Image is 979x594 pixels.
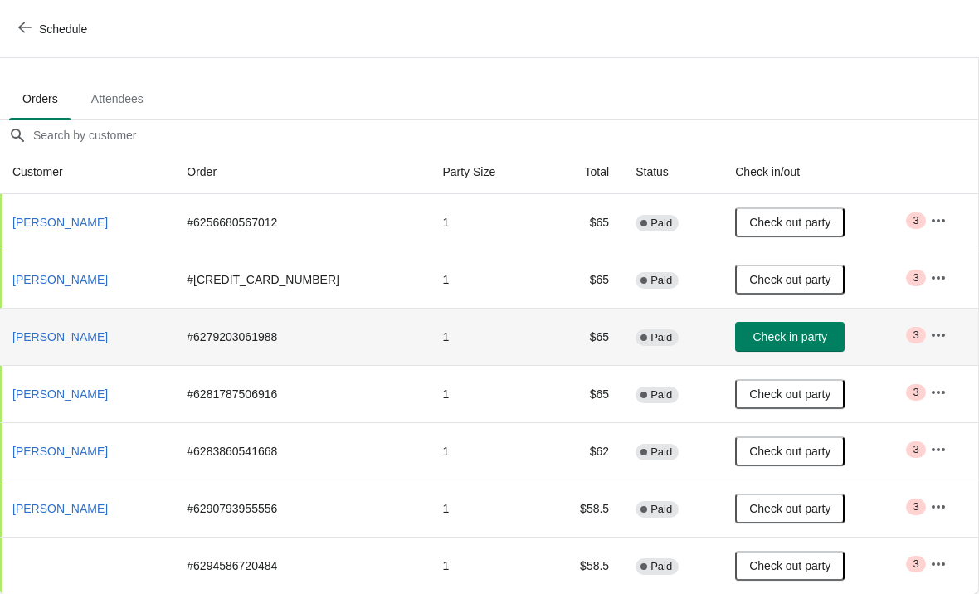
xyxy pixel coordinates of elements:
span: [PERSON_NAME] [12,273,108,286]
button: Check out party [735,436,845,466]
span: 3 [913,500,918,514]
button: [PERSON_NAME] [6,379,114,409]
button: Check out party [735,494,845,523]
td: 1 [429,422,543,480]
td: # [CREDIT_CARD_NUMBER] [173,251,429,308]
td: # 6294586720484 [173,537,429,594]
button: Check out party [735,379,845,409]
span: 3 [913,443,918,456]
td: # 6283860541668 [173,422,429,480]
td: # 6256680567012 [173,194,429,251]
span: Paid [650,274,672,287]
td: # 6279203061988 [173,308,429,365]
td: $65 [543,194,622,251]
button: Check out party [735,265,845,295]
td: 1 [429,537,543,594]
span: Check out party [749,559,830,572]
td: $65 [543,365,622,422]
button: [PERSON_NAME] [6,436,114,466]
span: Schedule [39,22,87,36]
td: 1 [429,480,543,537]
td: # 6290793955556 [173,480,429,537]
td: 1 [429,365,543,422]
td: 1 [429,194,543,251]
span: Paid [650,331,672,344]
td: 1 [429,251,543,308]
th: Status [622,150,722,194]
span: Paid [650,388,672,402]
td: $58.5 [543,537,622,594]
span: [PERSON_NAME] [12,502,108,515]
span: Check out party [749,502,830,515]
span: 3 [913,329,918,342]
span: [PERSON_NAME] [12,216,108,229]
span: 3 [913,557,918,571]
td: $65 [543,251,622,308]
th: Total [543,150,622,194]
span: Paid [650,217,672,230]
span: 3 [913,271,918,285]
span: [PERSON_NAME] [12,445,108,458]
input: Search by customer [32,120,978,150]
td: $62 [543,422,622,480]
span: Paid [650,560,672,573]
span: 3 [913,214,918,227]
span: Check in party [753,330,827,343]
span: Check out party [749,445,830,458]
button: [PERSON_NAME] [6,265,114,295]
td: $65 [543,308,622,365]
span: Orders [9,84,71,114]
button: Check out party [735,551,845,581]
span: Check out party [749,273,830,286]
span: Check out party [749,387,830,401]
td: # 6281787506916 [173,365,429,422]
span: [PERSON_NAME] [12,387,108,401]
button: Check in party [735,322,845,352]
button: Schedule [8,14,100,44]
td: 1 [429,308,543,365]
button: [PERSON_NAME] [6,207,114,237]
td: $58.5 [543,480,622,537]
button: [PERSON_NAME] [6,494,114,523]
span: Paid [650,445,672,459]
th: Party Size [429,150,543,194]
th: Check in/out [722,150,916,194]
span: Paid [650,503,672,516]
span: Check out party [749,216,830,229]
button: Check out party [735,207,845,237]
th: Order [173,150,429,194]
span: 3 [913,386,918,399]
button: [PERSON_NAME] [6,322,114,352]
span: Attendees [78,84,157,114]
span: [PERSON_NAME] [12,330,108,343]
